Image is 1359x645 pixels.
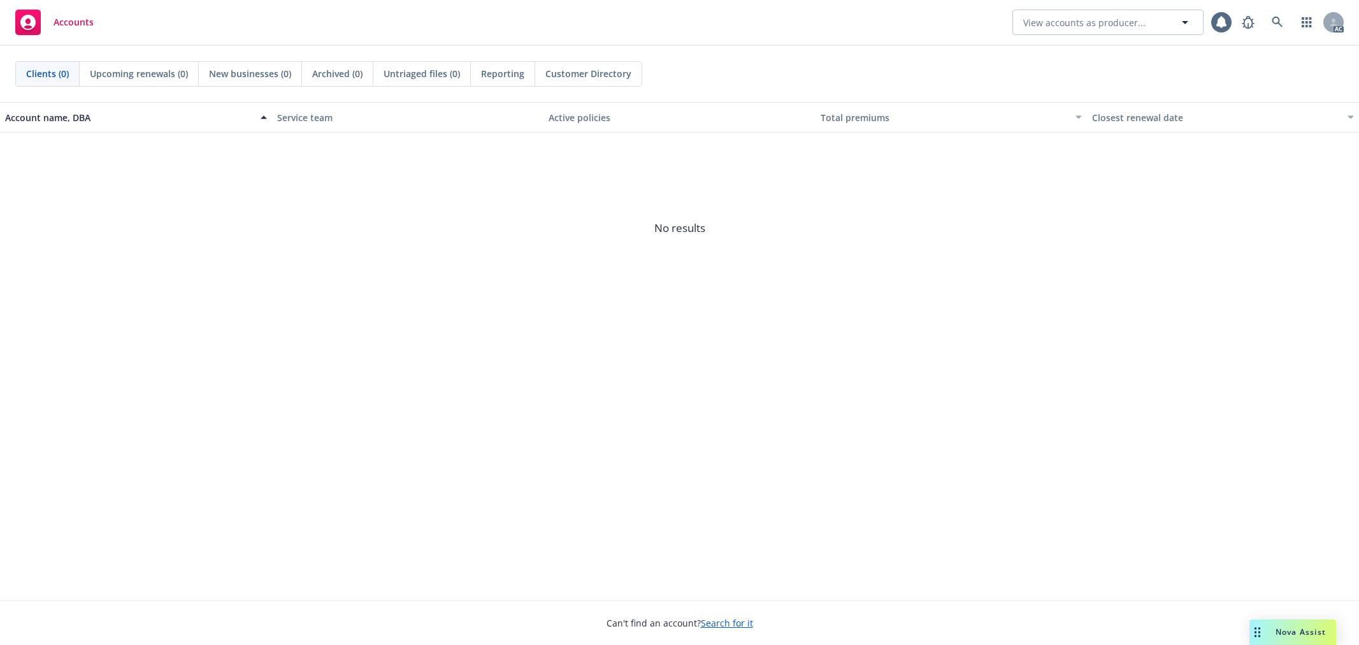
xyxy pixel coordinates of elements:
button: Closest renewal date [1087,102,1359,133]
span: Clients (0) [26,67,69,80]
a: Search [1265,10,1290,35]
span: Archived (0) [312,67,363,80]
button: Active policies [543,102,816,133]
div: Active policies [549,111,810,124]
span: Can't find an account? [607,616,753,630]
button: View accounts as producer... [1012,10,1204,35]
button: Nova Assist [1249,620,1336,645]
span: Nova Assist [1276,627,1326,637]
div: Closest renewal date [1092,111,1340,124]
a: Switch app [1294,10,1319,35]
span: Upcoming renewals (0) [90,67,188,80]
button: Service team [272,102,544,133]
div: Service team [277,111,539,124]
span: Customer Directory [545,67,631,80]
span: View accounts as producer... [1023,16,1146,29]
div: Total premiums [821,111,1068,124]
span: New businesses (0) [209,67,291,80]
a: Search for it [701,617,753,629]
div: Account name, DBA [5,111,253,124]
a: Accounts [10,4,99,40]
span: Accounts [54,17,94,27]
span: Untriaged files (0) [384,67,460,80]
div: Drag to move [1249,620,1265,645]
span: Reporting [481,67,524,80]
a: Report a Bug [1235,10,1261,35]
button: Total premiums [816,102,1088,133]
